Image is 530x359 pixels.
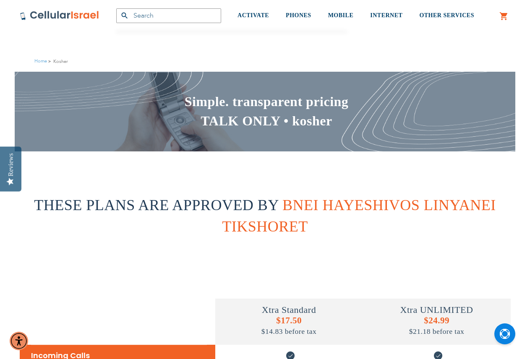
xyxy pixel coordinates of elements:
h5: $24.99 [363,315,511,336]
span: $14.83 before tax [261,327,316,336]
div: Accessibility Menu [10,332,28,350]
span: PHONES [286,12,311,18]
span: THESE PLANS ARE APPROVED BY [34,197,278,213]
h4: Xtra Standard [215,304,363,315]
h2: TALK ONLY • kosher [21,112,512,131]
input: Search [116,8,221,23]
h4: Xtra UNLIMITED [363,304,511,315]
img: Cellular Israel Logo [20,10,99,21]
h5: $17.50 [215,315,363,336]
span: INTERNET [370,12,402,18]
h2: Simple. transparent pricing [21,92,512,112]
a: Home [34,58,47,64]
span: BNEI HAYESHIVOS LINYANEI TIKSHORET [222,197,496,235]
strong: Kosher [53,57,68,65]
span: OTHER SERVICES [419,12,474,18]
span: MOBILE [328,12,354,18]
span: ACTIVATE [238,12,269,18]
span: $21.18 before tax [409,327,464,336]
div: Reviews [7,153,15,176]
